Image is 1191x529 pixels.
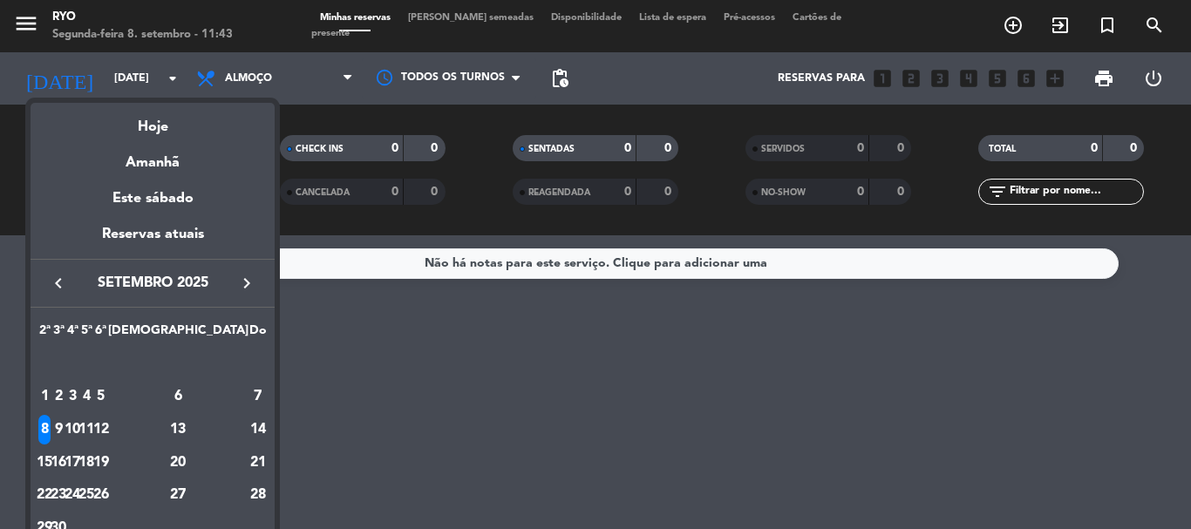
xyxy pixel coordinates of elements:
[115,415,242,444] div: 13
[48,273,69,294] i: keyboard_arrow_left
[31,223,275,259] div: Reservas atuais
[51,321,65,348] th: Terça-feira
[94,321,108,348] th: Sexta-feira
[52,382,65,411] div: 2
[108,413,248,446] td: 13 de setembro de 2025
[65,479,79,512] td: 24 de setembro de 2025
[94,381,108,414] td: 5 de setembro de 2025
[52,481,65,511] div: 23
[248,446,268,479] td: 21 de setembro de 2025
[74,272,231,295] span: setembro 2025
[37,479,51,512] td: 22 de setembro de 2025
[37,381,51,414] td: 1 de setembro de 2025
[51,413,65,446] td: 9 de setembro de 2025
[38,448,51,478] div: 15
[248,321,268,348] th: Domingo
[236,273,257,294] i: keyboard_arrow_right
[248,381,268,414] td: 7 de setembro de 2025
[65,413,79,446] td: 10 de setembro de 2025
[65,321,79,348] th: Quarta-feira
[38,481,51,511] div: 22
[94,479,108,512] td: 26 de setembro de 2025
[79,479,93,512] td: 25 de setembro de 2025
[51,381,65,414] td: 2 de setembro de 2025
[66,481,79,511] div: 24
[37,321,51,348] th: Segunda-feira
[65,381,79,414] td: 3 de setembro de 2025
[66,448,79,478] div: 17
[38,382,51,411] div: 1
[94,413,108,446] td: 12 de setembro de 2025
[248,413,268,446] td: 14 de setembro de 2025
[249,481,267,511] div: 28
[31,174,275,223] div: Este sábado
[115,382,242,411] div: 6
[31,139,275,174] div: Amanhã
[80,382,93,411] div: 4
[80,448,93,478] div: 18
[80,481,93,511] div: 25
[37,348,268,381] td: SET
[108,479,248,512] td: 27 de setembro de 2025
[108,381,248,414] td: 6 de setembro de 2025
[115,448,242,478] div: 20
[94,382,107,411] div: 5
[248,479,268,512] td: 28 de setembro de 2025
[51,446,65,479] td: 16 de setembro de 2025
[66,382,79,411] div: 3
[52,415,65,444] div: 9
[51,479,65,512] td: 23 de setembro de 2025
[94,415,107,444] div: 12
[37,446,51,479] td: 15 de setembro de 2025
[94,481,107,511] div: 26
[94,446,108,479] td: 19 de setembro de 2025
[79,321,93,348] th: Quinta-feira
[31,103,275,139] div: Hoje
[79,446,93,479] td: 18 de setembro de 2025
[65,446,79,479] td: 17 de setembro de 2025
[231,272,262,295] button: keyboard_arrow_right
[94,448,107,478] div: 19
[79,413,93,446] td: 11 de setembro de 2025
[43,272,74,295] button: keyboard_arrow_left
[115,481,242,511] div: 27
[249,448,267,478] div: 21
[80,415,93,444] div: 11
[79,381,93,414] td: 4 de setembro de 2025
[249,382,267,411] div: 7
[37,413,51,446] td: 8 de setembro de 2025
[52,448,65,478] div: 16
[66,415,79,444] div: 10
[108,446,248,479] td: 20 de setembro de 2025
[249,415,267,444] div: 14
[38,415,51,444] div: 8
[108,321,248,348] th: Sábado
